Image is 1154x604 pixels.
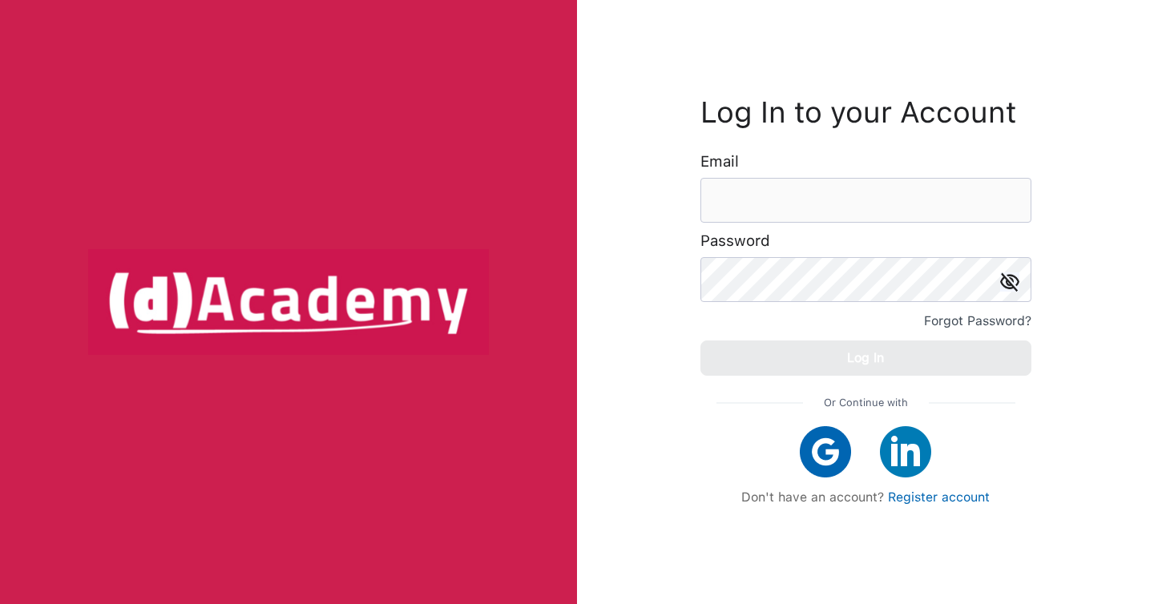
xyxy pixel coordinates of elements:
h3: Log In to your Account [700,99,1031,126]
span: Or Continue with [824,392,908,414]
img: linkedIn icon [880,426,931,477]
img: line [716,402,803,404]
img: line [929,402,1015,404]
div: Forgot Password? [924,310,1031,332]
img: icon [1000,272,1019,292]
img: google icon [800,426,851,477]
a: Register account [888,489,990,505]
img: logo [88,249,489,355]
label: Email [700,154,739,170]
div: Log In [847,347,884,369]
div: Don't have an account? [716,489,1015,505]
button: Log In [700,340,1031,376]
label: Password [700,233,770,249]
